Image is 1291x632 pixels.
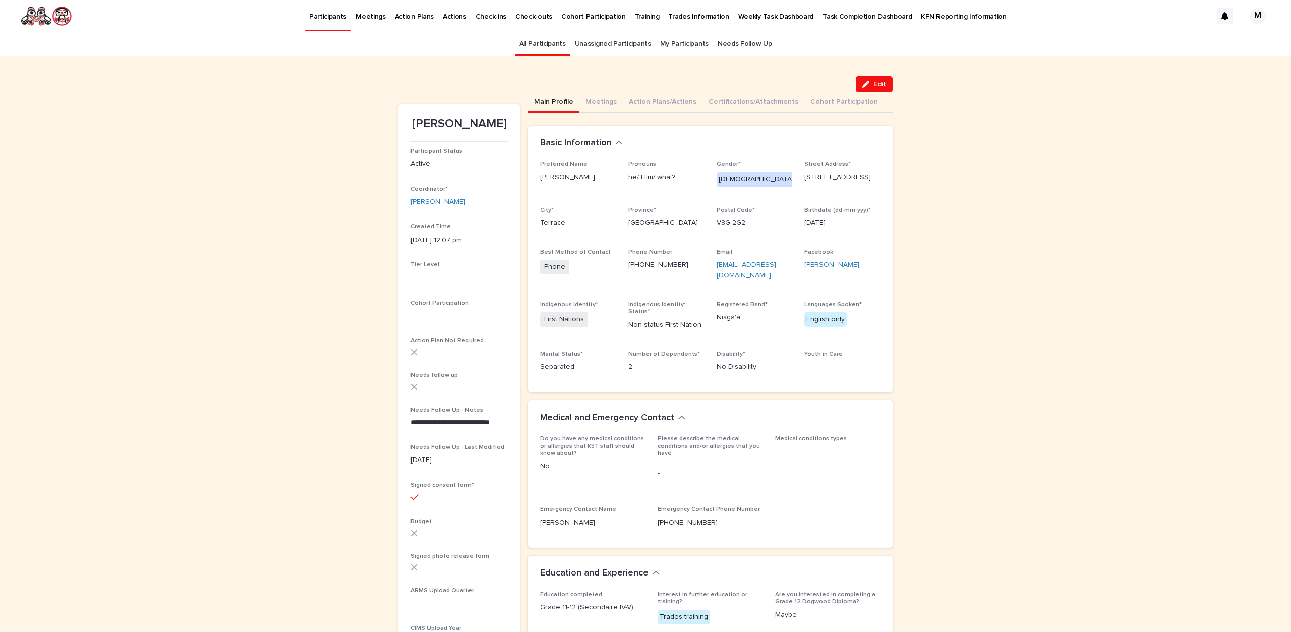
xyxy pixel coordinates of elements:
span: Medical conditions types [775,436,847,442]
span: Pronouns [628,161,656,167]
div: Trades training [658,610,710,624]
a: [PHONE_NUMBER] [658,519,718,526]
h2: Basic Information [540,138,612,149]
p: V8G-2G2 [717,218,793,228]
span: Do you have any medical conditions or allergies that K5T staff should know about? [540,436,644,456]
span: Disability* [717,351,745,357]
span: Best Method of Contact [540,249,611,255]
img: rNyI97lYS1uoOg9yXW8k [20,6,72,26]
span: Needs Follow Up - Notes [410,407,483,413]
span: Phone [540,260,569,274]
p: Active [410,159,508,169]
h2: Medical and Emergency Contact [540,413,674,424]
a: [PERSON_NAME] [804,261,859,268]
p: Terrace [540,218,616,228]
p: 2 [628,362,705,372]
button: Cohort Participation [804,92,884,113]
a: All Participants [519,32,566,56]
button: Medical and Emergency Contact [540,413,685,424]
span: Birthdate (dd-mm-yyy)* [804,207,871,213]
p: [STREET_ADDRESS] [804,172,881,183]
a: [PHONE_NUMBER] [628,261,688,268]
span: Province* [628,207,656,213]
p: - [775,447,881,457]
div: M [1250,8,1266,24]
p: No Disability [717,362,793,372]
div: [DEMOGRAPHIC_DATA] [717,172,796,187]
span: Budget [410,519,432,525]
a: My Participants [660,32,709,56]
span: Facebook [804,249,833,255]
p: [GEOGRAPHIC_DATA] [628,218,705,228]
span: ARMS Upload Quarter [410,588,474,594]
button: Action Plans/Actions [623,92,702,113]
span: Needs Follow Up - Last Modified [410,444,504,450]
p: [PERSON_NAME] [410,117,508,131]
p: [DATE] [410,455,508,466]
button: Meetings [579,92,623,113]
span: Cohort Participation [410,300,469,306]
p: Separated [540,362,616,372]
span: CIMS Upload Year [410,625,461,631]
span: Education completed [540,592,602,598]
h2: Education and Experience [540,568,649,579]
span: Marital Status* [540,351,583,357]
p: [PERSON_NAME] [540,518,645,528]
span: Registered Band* [717,302,768,308]
button: Main Profile [528,92,579,113]
span: Coordinator* [410,186,448,192]
span: Please describe the medical conditions and/or allergies that you have [658,436,760,456]
button: Basic Information [540,138,623,149]
span: Number of Dependents* [628,351,700,357]
span: Email [717,249,732,255]
p: - [410,311,508,321]
span: First Nations [540,312,588,327]
span: Postal Code* [717,207,755,213]
p: Grade 11-12 (Secondaire IV-V) [540,602,645,613]
span: Preferred Name [540,161,588,167]
span: Edit [873,81,886,88]
p: - [804,362,881,372]
button: Edit [856,76,893,92]
a: [EMAIL_ADDRESS][DOMAIN_NAME] [717,261,776,279]
p: - [410,599,508,609]
span: Emergency Contact Phone Number [658,506,760,512]
span: Emergency Contact Name [540,506,616,512]
span: Indigenous Identity* [540,302,598,308]
a: [PERSON_NAME] [410,197,465,207]
span: Phone Number [628,249,672,255]
a: Unassigned Participants [575,32,651,56]
span: Signed consent form* [410,482,474,488]
a: Needs Follow Up [718,32,772,56]
p: - [658,468,763,479]
span: Created Time [410,224,451,230]
p: Maybe [775,610,881,620]
span: Languages Spoken* [804,302,862,308]
p: he/ Him/ what? [628,172,705,183]
p: - [410,273,508,283]
span: City* [540,207,554,213]
p: Nisga'a [717,312,793,323]
span: Indigenous Identity: Status* [628,302,685,315]
span: Interest in further education or training? [658,592,747,605]
button: Education and Experience [540,568,660,579]
span: Youth in Care [804,351,843,357]
span: Needs follow up [410,372,458,378]
p: [DATE] [804,218,881,228]
p: No [540,461,645,472]
span: Street Address* [804,161,851,167]
span: Action Plan Not Required [410,338,484,344]
p: [DATE] 12:07 pm [410,235,508,246]
button: Certifications/Attachments [702,92,804,113]
span: Tier Level [410,262,439,268]
span: Signed photo release form [410,553,489,559]
span: Are you interested in completing a Grade 12 Dogwood Diploma? [775,592,875,605]
p: Non-status First Nation [628,320,705,330]
span: Gender* [717,161,741,167]
div: English only [804,312,847,327]
p: [PERSON_NAME] [540,172,616,183]
span: Participant Status [410,148,462,154]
